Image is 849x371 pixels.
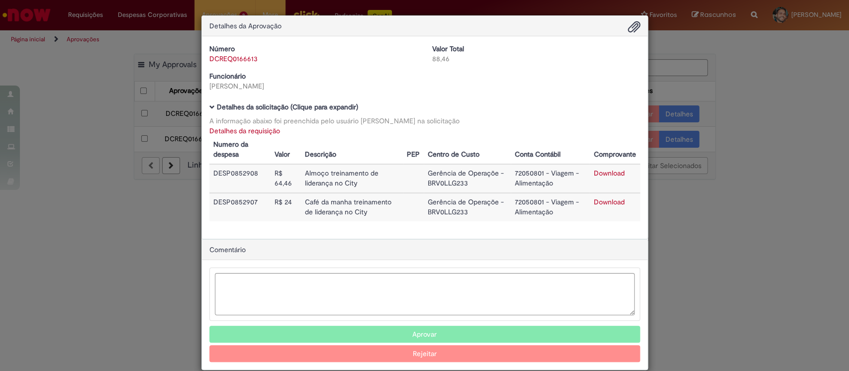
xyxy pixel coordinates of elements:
th: Centro de Custo [424,136,511,164]
td: Gerência de Operaçõe - BRV0LLG233 [424,193,511,221]
b: Funcionário [209,72,246,81]
a: DCREQ0166613 [209,54,258,63]
td: 72050801 - Viagem - Alimentação [511,164,590,193]
div: [PERSON_NAME] [209,81,417,91]
th: Conta Contábil [511,136,590,164]
th: Descrição [301,136,403,164]
th: Numero da despesa [209,136,271,164]
div: A informação abaixo foi preenchida pelo usuário [PERSON_NAME] na solicitação [209,116,640,126]
a: Download [593,197,624,206]
span: Comentário [209,245,246,254]
button: Rejeitar [209,345,640,362]
td: R$ 64,46 [271,164,301,193]
div: 88,46 [432,54,640,64]
span: Detalhes da Aprovação [209,21,282,30]
th: PEP [403,136,424,164]
th: Valor [271,136,301,164]
b: Valor Total [432,44,464,53]
td: Gerência de Operaçõe - BRV0LLG233 [424,164,511,193]
a: Download [593,169,624,178]
b: Detalhes da solicitação (Clique para expandir) [217,102,358,111]
th: Comprovante [589,136,640,164]
td: Almoço treinamento de liderança no City [301,164,403,193]
b: Número [209,44,235,53]
td: R$ 24 [271,193,301,221]
td: DESP0852907 [209,193,271,221]
td: Café da manha treinamento de liderança no City [301,193,403,221]
a: Detalhes da requisição [209,126,280,135]
h5: Detalhes da solicitação (Clique para expandir) [209,103,640,111]
td: DESP0852908 [209,164,271,193]
button: Aprovar [209,326,640,343]
td: 72050801 - Viagem - Alimentação [511,193,590,221]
